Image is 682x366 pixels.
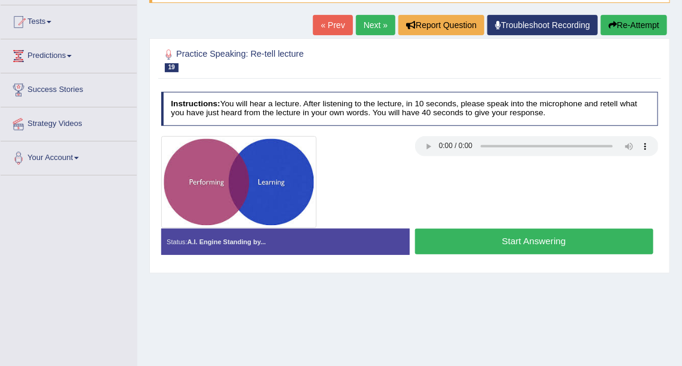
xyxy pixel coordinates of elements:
[161,92,659,126] h4: You will hear a lecture. After listening to the lecture, in 10 seconds, please speak into the mic...
[171,99,220,108] b: Instructions:
[188,238,266,245] strong: A.I. Engine Standing by...
[415,229,653,254] button: Start Answering
[398,15,484,35] button: Report Question
[601,15,667,35] button: Re-Attempt
[313,15,352,35] a: « Prev
[356,15,395,35] a: Next »
[1,39,137,69] a: Predictions
[1,5,137,35] a: Tests
[161,47,469,72] h2: Practice Speaking: Re-tell lecture
[1,142,137,171] a: Your Account
[165,63,179,72] span: 19
[1,73,137,103] a: Success Stories
[1,107,137,137] a: Strategy Videos
[487,15,598,35] a: Troubleshoot Recording
[161,229,410,255] div: Status:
